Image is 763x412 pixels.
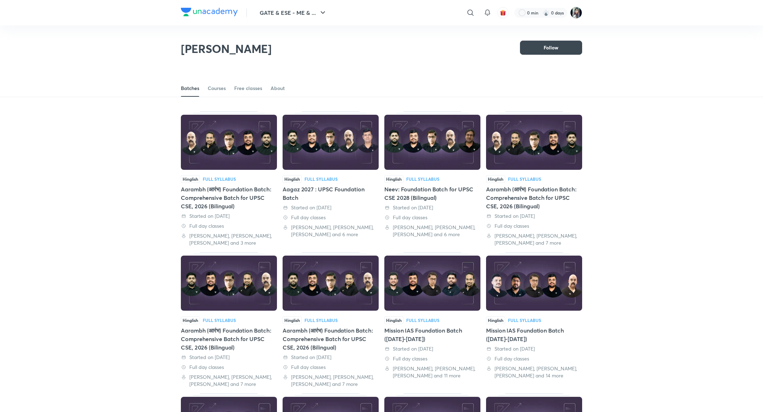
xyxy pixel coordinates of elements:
span: Follow [544,44,558,51]
div: Started on 29 Jan 2024 [384,345,480,352]
div: Started on 8 Jun 2025 [384,204,480,211]
img: Thumbnail [486,256,582,311]
img: Thumbnail [283,115,379,170]
div: Sudarshan Gurjar, Dr Sidharth Arora, Anuj Garg and 7 more [486,232,582,246]
div: Navdeep Singh, Sudarshan Gurjar, Dr Sidharth Arora and 14 more [486,365,582,379]
div: Full day classes [486,222,582,229]
img: Thumbnail [384,115,480,170]
div: Started on 4 Jan 2025 [181,354,277,361]
div: Sudarshan Gurjar, Dr Sidharth Arora, Atul Jain and 7 more [283,374,379,388]
a: Batches [181,80,199,97]
div: Courses [208,85,226,92]
div: Full Syllabus [406,177,439,181]
div: Full day classes [283,364,379,371]
a: Company Logo [181,8,238,18]
div: Started on 15 Jun 2023 [486,345,582,352]
img: Thumbnail [384,256,480,311]
div: Batches [181,85,199,92]
img: avatar [500,10,506,16]
div: Aarambh (आरंभ) Foundation Batch: Comprehensive Batch for UPSC CSE, 2026 (Bilingual) [283,326,379,352]
div: Aarambh (आरंभ) Foundation Batch: Comprehensive Batch for UPSC CSE, 2026 (Bilingual) [486,185,582,210]
div: Sudarshan Gurjar, Dr Sidharth Arora, Mustafa Ali and 7 more [181,374,277,388]
span: Hinglish [384,316,403,324]
button: GATE & ESE - ME & ... [255,6,331,20]
div: Full day classes [283,214,379,221]
div: Aarambh (आरंभ) Foundation Batch: Comprehensive Batch for UPSC CSE, 2026 (Bilingual) [181,111,277,246]
div: Full Syllabus [508,318,541,322]
div: Mission IAS Foundation Batch (2023-2026) [486,252,582,387]
div: Full Syllabus [508,177,541,181]
div: About [271,85,285,92]
div: Full day classes [181,364,277,371]
h2: [PERSON_NAME] [181,42,272,56]
div: Full Syllabus [304,177,338,181]
span: Hinglish [181,175,200,183]
div: Mission IAS Foundation Batch ([DATE]-[DATE]) [384,326,480,343]
div: Neev: Foundation Batch for UPSC CSE 2028 (Bilingual) [384,185,480,202]
div: Aagaz 2027 : UPSC Foundation Batch [283,185,379,202]
div: Sudarshan Gurjar, Dr Sidharth Arora, Arvindsingh Rajpurohit and 11 more [384,365,480,379]
img: streak [543,9,550,16]
div: Started on 8 Jun 2025 [181,213,277,220]
div: Neev: Foundation Batch for UPSC CSE 2028 (Bilingual) [384,111,480,246]
div: Full Syllabus [203,177,236,181]
div: Full Syllabus [304,318,338,322]
span: Hinglish [181,316,200,324]
div: Aarambh (आरंभ) Foundation Batch: Comprehensive Batch for UPSC CSE, 2026 (Bilingual) [486,111,582,246]
div: Full Syllabus [203,318,236,322]
div: Started on 18 Apr 2025 [486,213,582,220]
div: Sudarshan Gurjar, Dr Sidharth Arora, Mrunal Patel and 3 more [181,232,277,246]
div: Full Syllabus [406,318,439,322]
div: Aagaz 2027 : UPSC Foundation Batch [283,111,379,246]
span: Hinglish [283,175,302,183]
div: Aarambh (आरंभ) Foundation Batch: Comprehensive Batch for UPSC CSE, 2026 (Bilingual) [181,252,277,387]
span: Hinglish [486,316,505,324]
div: Free classes [234,85,262,92]
img: Thumbnail [283,256,379,311]
img: Ragini Vishwakarma [570,7,582,19]
div: Started on 8 Jun 2025 [283,204,379,211]
div: Navdeep Singh, Sudarshan Gurjar, Dr Sidharth Arora and 6 more [283,224,379,238]
div: Full day classes [384,214,480,221]
div: Mission IAS Foundation Batch ([DATE]-[DATE]) [486,326,582,343]
img: Thumbnail [181,115,277,170]
a: About [271,80,285,97]
img: Company Logo [181,8,238,16]
div: Aarambh (आरंभ) Foundation Batch: Comprehensive Batch for UPSC CSE, 2026 (Bilingual) [283,252,379,387]
div: Aarambh (आरंभ) Foundation Batch: Comprehensive Batch for UPSC CSE, 2026 (Bilingual) [181,185,277,210]
span: Hinglish [486,175,505,183]
span: Hinglish [283,316,302,324]
div: Started on 30 Nov 2024 [283,354,379,361]
button: Follow [520,41,582,55]
div: Full day classes [384,355,480,362]
button: avatar [497,7,509,18]
div: Aarambh (आरंभ) Foundation Batch: Comprehensive Batch for UPSC CSE, 2026 (Bilingual) [181,326,277,352]
img: Thumbnail [181,256,277,311]
div: Full day classes [486,355,582,362]
a: Courses [208,80,226,97]
div: Full day classes [181,222,277,229]
a: Free classes [234,80,262,97]
img: Thumbnail [486,115,582,170]
span: Hinglish [384,175,403,183]
div: Navdeep Singh, Sudarshan Gurjar, Dr Sidharth Arora and 6 more [384,224,480,238]
div: Mission IAS Foundation Batch (2024-2026) [384,252,480,387]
